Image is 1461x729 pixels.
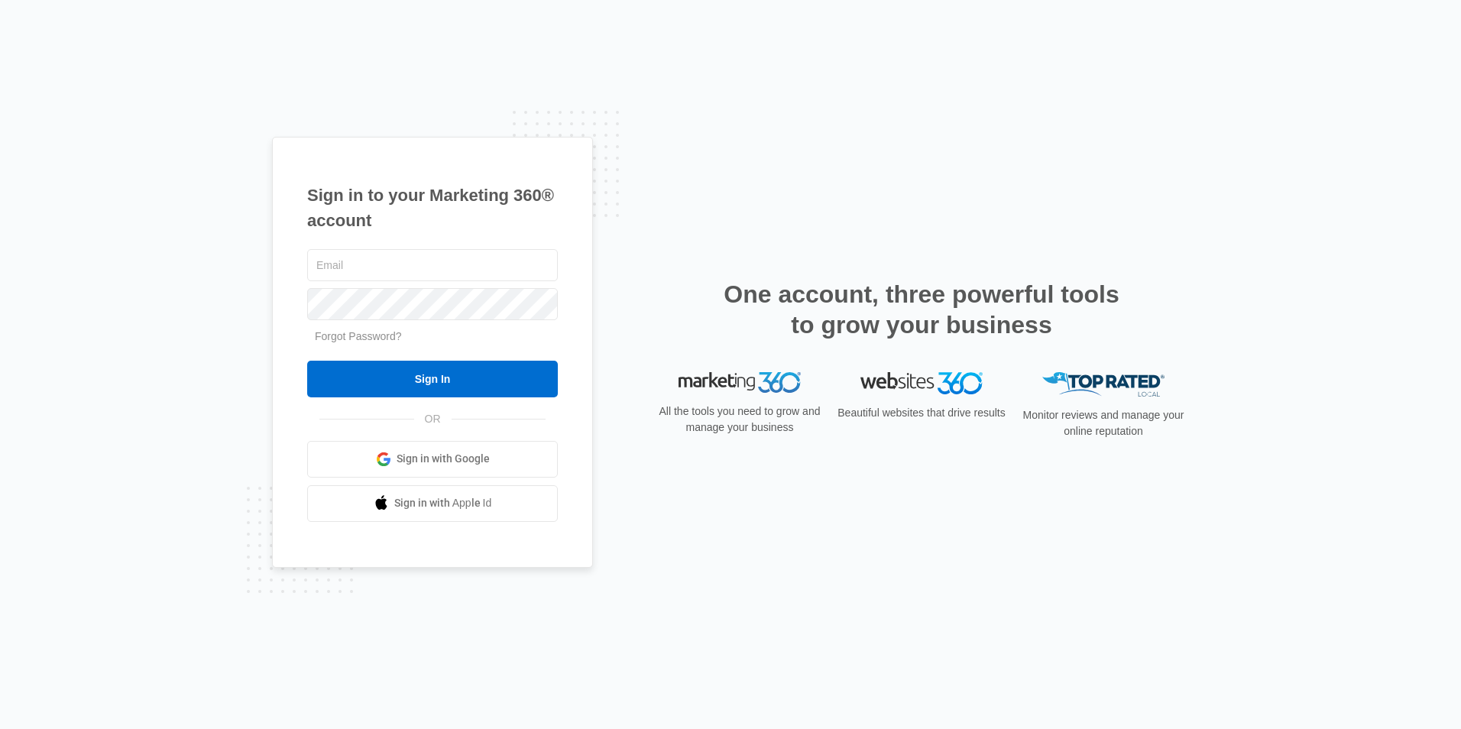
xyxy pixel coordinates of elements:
[860,372,983,394] img: Websites 360
[836,405,1007,421] p: Beautiful websites that drive results
[315,330,402,342] a: Forgot Password?
[307,249,558,281] input: Email
[654,403,825,436] p: All the tools you need to grow and manage your business
[679,372,801,394] img: Marketing 360
[719,279,1124,340] h2: One account, three powerful tools to grow your business
[414,411,452,427] span: OR
[307,183,558,233] h1: Sign in to your Marketing 360® account
[1018,407,1189,439] p: Monitor reviews and manage your online reputation
[307,441,558,478] a: Sign in with Google
[307,361,558,397] input: Sign In
[307,485,558,522] a: Sign in with Apple Id
[394,495,492,511] span: Sign in with Apple Id
[1042,372,1165,397] img: Top Rated Local
[397,451,490,467] span: Sign in with Google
